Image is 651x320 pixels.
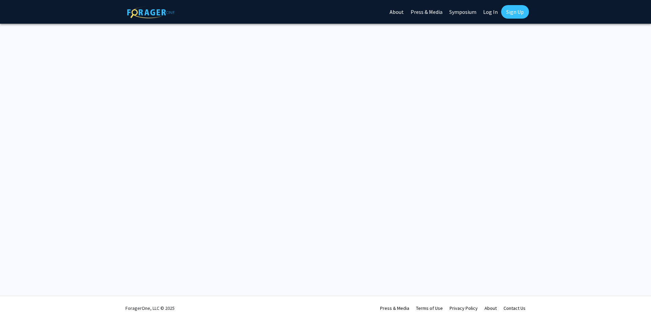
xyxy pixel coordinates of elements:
[501,5,529,19] a: Sign Up
[504,305,526,311] a: Contact Us
[380,305,409,311] a: Press & Media
[485,305,497,311] a: About
[450,305,478,311] a: Privacy Policy
[127,6,175,18] img: ForagerOne Logo
[125,296,175,320] div: ForagerOne, LLC © 2025
[416,305,443,311] a: Terms of Use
